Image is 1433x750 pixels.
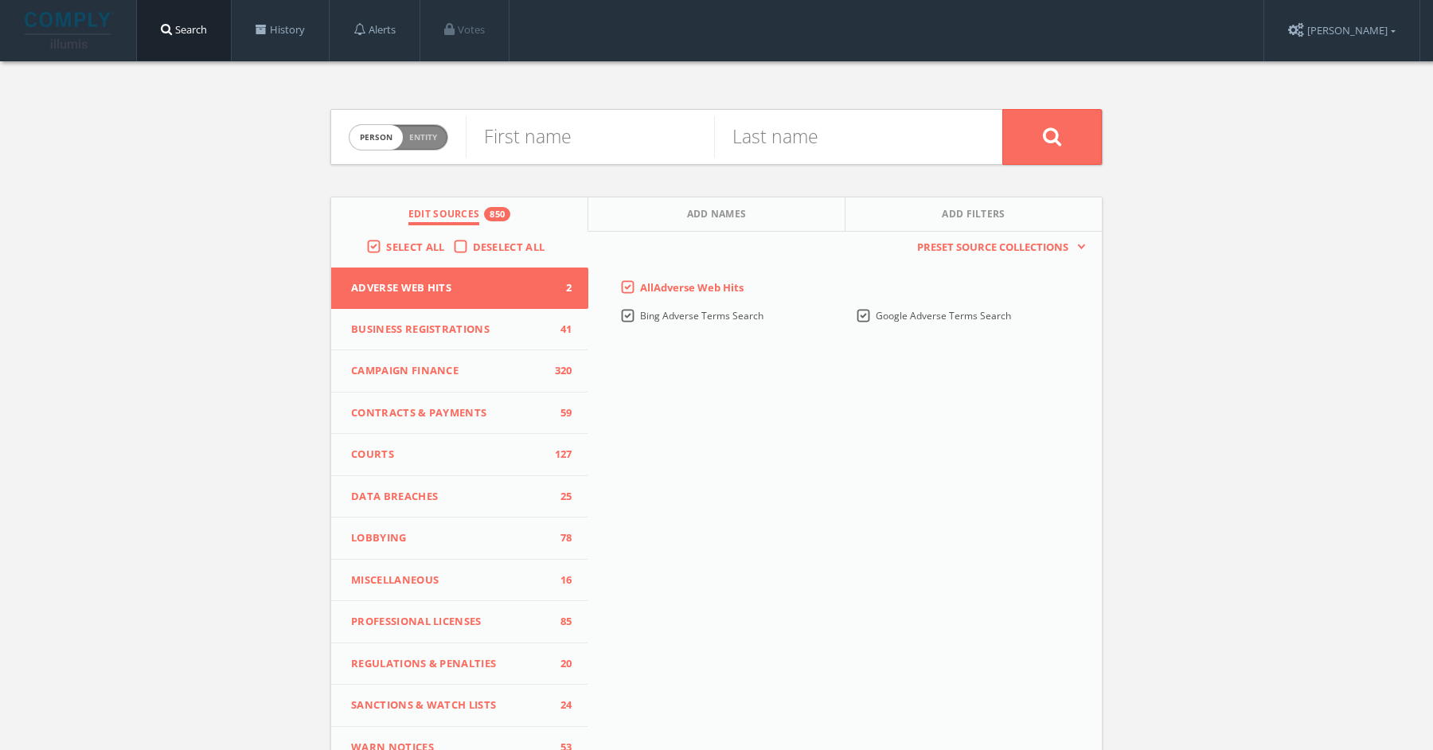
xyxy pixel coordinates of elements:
span: 78 [549,530,572,546]
button: Data Breaches25 [331,476,588,518]
button: Preset Source Collections [909,240,1086,256]
span: 127 [549,447,572,463]
span: Bing Adverse Terms Search [640,309,763,322]
button: Adverse Web Hits2 [331,268,588,309]
span: Miscellaneous [351,572,549,588]
span: Deselect All [473,240,545,254]
span: Sanctions & Watch Lists [351,697,549,713]
span: person [349,125,403,150]
button: Miscellaneous16 [331,560,588,602]
span: Regulations & Penalties [351,656,549,672]
span: Adverse Web Hits [351,280,549,296]
button: Business Registrations41 [331,309,588,351]
span: Add Names [687,207,747,225]
button: Courts127 [331,434,588,476]
span: Campaign Finance [351,363,549,379]
button: Regulations & Penalties20 [331,643,588,686]
span: All Adverse Web Hits [640,280,744,295]
span: 59 [549,405,572,421]
span: 20 [549,656,572,672]
span: Data Breaches [351,489,549,505]
img: illumis [25,12,114,49]
span: Contracts & Payments [351,405,549,421]
button: Campaign Finance320 [331,350,588,393]
span: 41 [549,322,572,338]
span: Business Registrations [351,322,549,338]
span: 24 [549,697,572,713]
button: Lobbying78 [331,518,588,560]
button: Sanctions & Watch Lists24 [331,685,588,727]
span: Lobbying [351,530,549,546]
button: Professional Licenses85 [331,601,588,643]
span: Entity [409,131,437,143]
button: Contracts & Payments59 [331,393,588,435]
span: Add Filters [942,207,1005,225]
button: Add Filters [845,197,1102,232]
div: 850 [484,207,510,221]
span: 2 [549,280,572,296]
span: Select All [386,240,444,254]
span: Professional Licenses [351,614,549,630]
span: Edit Sources [408,207,480,225]
button: Edit Sources850 [331,197,588,232]
span: 16 [549,572,572,588]
span: Google Adverse Terms Search [876,309,1011,322]
span: 320 [549,363,572,379]
span: 25 [549,489,572,505]
span: Courts [351,447,549,463]
span: 85 [549,614,572,630]
span: Preset Source Collections [909,240,1076,256]
button: Add Names [588,197,845,232]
